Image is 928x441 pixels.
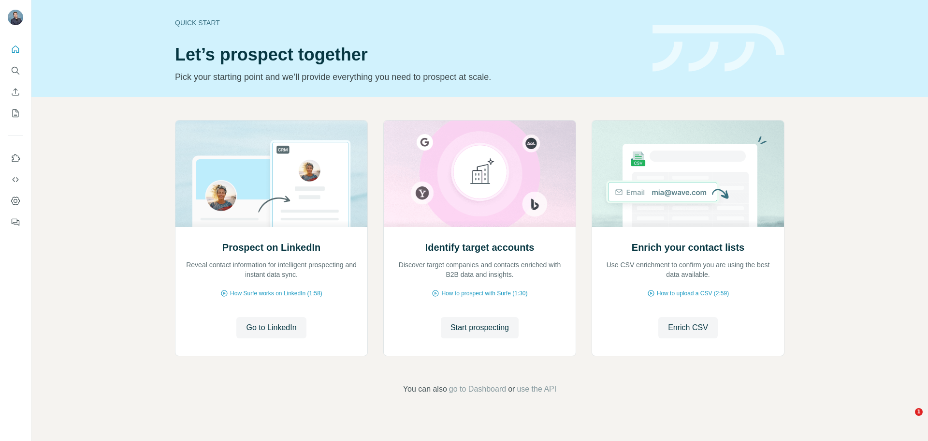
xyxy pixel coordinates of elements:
[230,289,322,298] span: How Surfe works on LinkedIn (1:58)
[403,383,447,395] span: You can also
[450,322,509,334] span: Start prospecting
[246,322,296,334] span: Go to LinkedIn
[8,10,23,25] img: Avatar
[8,105,23,122] button: My lists
[658,317,718,338] button: Enrich CSV
[517,383,556,395] button: use the API
[425,241,535,254] h2: Identify target accounts
[175,121,368,227] img: Prospect on LinkedIn
[222,241,320,254] h2: Prospect on LinkedIn
[652,25,784,72] img: banner
[592,121,784,227] img: Enrich your contact lists
[236,317,306,338] button: Go to LinkedIn
[8,192,23,210] button: Dashboard
[393,260,566,279] p: Discover target companies and contacts enriched with B2B data and insights.
[632,241,744,254] h2: Enrich your contact lists
[441,289,527,298] span: How to prospect with Surfe (1:30)
[8,171,23,188] button: Use Surfe API
[508,383,515,395] span: or
[383,121,576,227] img: Identify target accounts
[915,408,923,416] span: 1
[8,83,23,101] button: Enrich CSV
[668,322,708,334] span: Enrich CSV
[657,289,729,298] span: How to upload a CSV (2:59)
[8,213,23,231] button: Feedback
[8,62,23,79] button: Search
[441,317,519,338] button: Start prospecting
[185,260,358,279] p: Reveal contact information for intelligent prospecting and instant data sync.
[175,18,641,28] div: Quick start
[602,260,774,279] p: Use CSV enrichment to confirm you are using the best data available.
[8,150,23,167] button: Use Surfe on LinkedIn
[449,383,506,395] button: go to Dashboard
[175,45,641,64] h1: Let’s prospect together
[895,408,918,431] iframe: Intercom live chat
[8,41,23,58] button: Quick start
[175,70,641,84] p: Pick your starting point and we’ll provide everything you need to prospect at scale.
